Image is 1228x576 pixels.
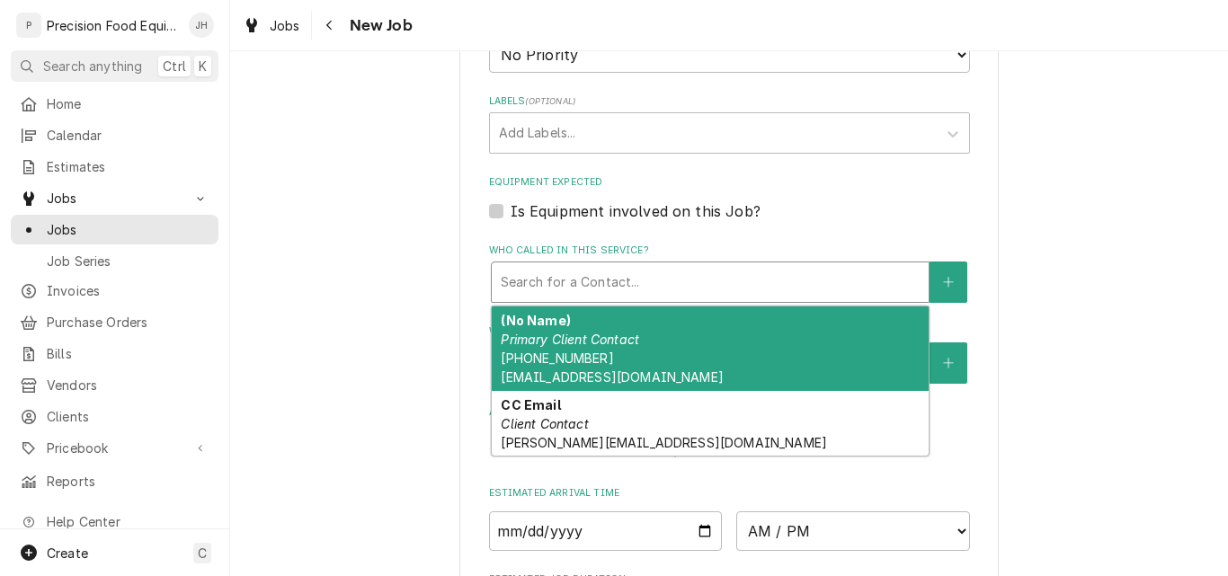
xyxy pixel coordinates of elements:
[11,433,218,463] a: Go to Pricebook
[489,486,970,501] label: Estimated Arrival Time
[11,152,218,182] a: Estimates
[47,94,209,113] span: Home
[47,189,182,208] span: Jobs
[11,89,218,119] a: Home
[270,16,300,35] span: Jobs
[47,439,182,457] span: Pricebook
[489,405,970,465] div: Attachments
[489,324,970,339] label: Who should the tech(s) ask for?
[236,11,307,40] a: Jobs
[501,350,723,385] span: [PHONE_NUMBER] [EMAIL_ADDRESS][DOMAIN_NAME]
[163,57,186,75] span: Ctrl
[43,57,142,75] span: Search anything
[11,402,218,431] a: Clients
[489,244,970,258] label: Who called in this service?
[11,120,218,150] a: Calendar
[489,244,970,302] div: Who called in this service?
[489,486,970,550] div: Estimated Arrival Time
[489,511,723,551] input: Date
[47,313,209,332] span: Purchase Orders
[198,544,207,563] span: C
[47,376,209,394] span: Vendors
[47,407,209,426] span: Clients
[47,252,209,270] span: Job Series
[189,13,214,38] div: Jason Hertel's Avatar
[736,511,970,551] select: Time Select
[199,57,207,75] span: K
[344,13,413,38] span: New Job
[11,50,218,82] button: Search anythingCtrlK
[47,281,209,300] span: Invoices
[501,313,570,328] strong: (No Name)
[47,344,209,363] span: Bills
[489,94,970,109] label: Labels
[47,545,88,561] span: Create
[47,472,209,491] span: Reports
[11,339,218,368] a: Bills
[189,13,214,38] div: JH
[11,466,218,496] a: Reports
[943,357,954,369] svg: Create New Contact
[489,94,970,153] div: Labels
[316,11,344,40] button: Navigate back
[525,96,575,106] span: ( optional )
[511,200,761,222] label: Is Equipment involved on this Job?
[47,512,208,531] span: Help Center
[11,183,218,213] a: Go to Jobs
[47,220,209,239] span: Jobs
[501,332,639,347] em: Primary Client Contact
[11,215,218,244] a: Jobs
[930,261,967,303] button: Create New Contact
[489,324,970,383] div: Who should the tech(s) ask for?
[47,157,209,176] span: Estimates
[11,370,218,400] a: Vendors
[489,175,970,190] label: Equipment Expected
[489,405,970,420] label: Attachments
[11,246,218,276] a: Job Series
[47,126,209,145] span: Calendar
[501,397,560,412] strong: CC Email
[943,276,954,288] svg: Create New Contact
[11,307,218,337] a: Purchase Orders
[11,507,218,536] a: Go to Help Center
[47,16,179,35] div: Precision Food Equipment LLC
[489,175,970,221] div: Equipment Expected
[11,276,218,306] a: Invoices
[501,416,588,431] em: Client Contact
[16,13,41,38] div: P
[501,435,827,450] span: [PERSON_NAME][EMAIL_ADDRESS][DOMAIN_NAME]
[930,342,967,384] button: Create New Contact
